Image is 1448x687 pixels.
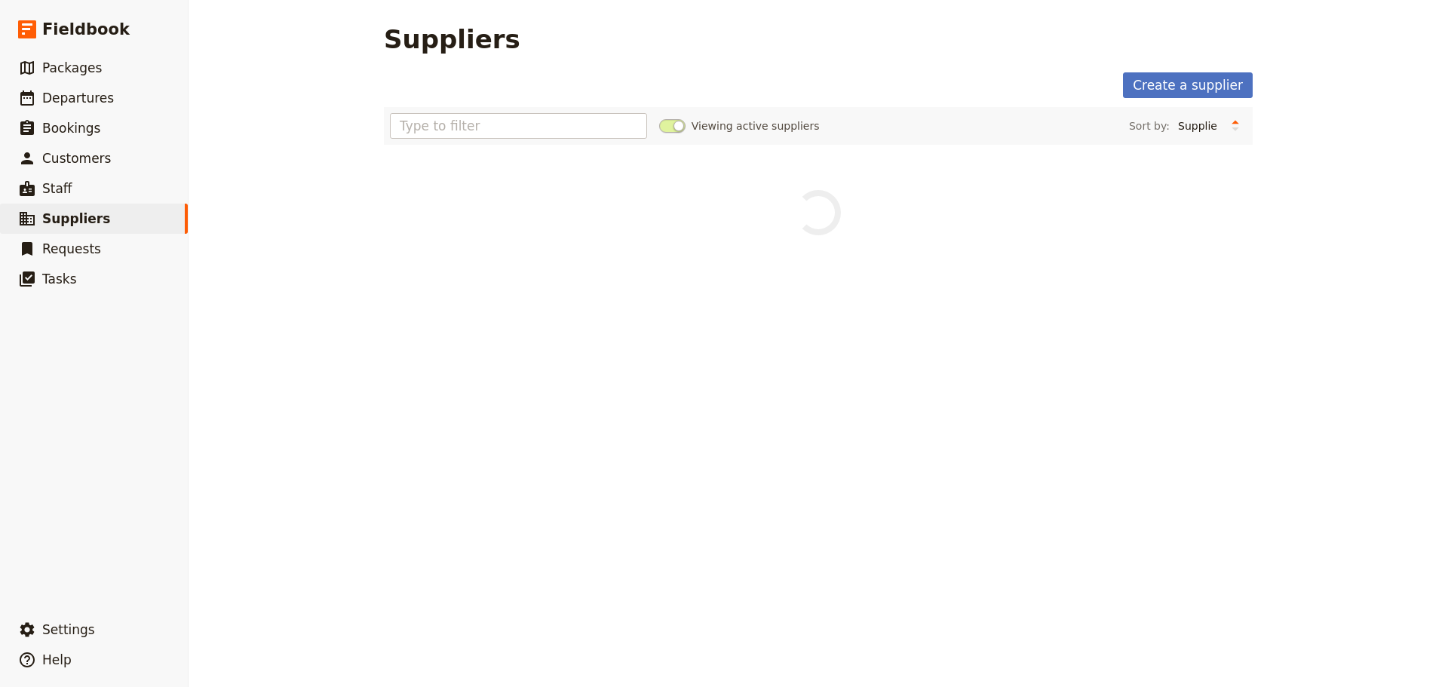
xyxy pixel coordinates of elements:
[42,60,102,75] span: Packages
[42,652,72,667] span: Help
[692,118,820,133] span: Viewing active suppliers
[1171,115,1224,137] select: Sort by:
[42,90,114,106] span: Departures
[1224,115,1247,137] button: Change sort direction
[42,181,72,196] span: Staff
[1123,72,1253,98] a: Create a supplier
[1129,118,1170,133] span: Sort by:
[42,211,110,226] span: Suppliers
[42,241,101,256] span: Requests
[390,113,647,139] input: Type to filter
[42,121,100,136] span: Bookings
[384,24,520,54] h1: Suppliers
[42,18,130,41] span: Fieldbook
[42,622,95,637] span: Settings
[42,151,111,166] span: Customers
[42,271,77,287] span: Tasks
